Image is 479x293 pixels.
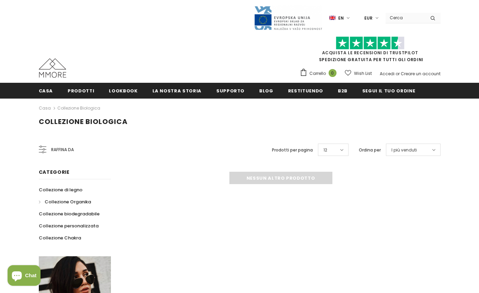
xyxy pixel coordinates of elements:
[39,169,70,176] span: Categorie
[39,235,81,241] span: Collezione Chakra
[309,70,326,77] span: Carrello
[39,220,99,232] a: Collezione personalizzata
[338,15,344,22] span: en
[288,83,323,98] a: Restituendo
[109,83,137,98] a: Lookbook
[338,88,347,94] span: B2B
[336,36,404,50] img: Fidati di Pilot Stars
[362,83,415,98] a: Segui il tuo ordine
[39,117,128,126] span: Collezione biologica
[259,83,273,98] a: Blog
[354,70,372,77] span: Wish List
[364,15,373,22] span: EUR
[386,13,425,23] input: Search Site
[254,15,322,21] a: Javni Razpis
[39,187,82,193] span: Collezione di legno
[45,199,91,205] span: Collezione Organika
[39,211,100,217] span: Collezione biodegradabile
[39,58,66,78] img: Casi MMORE
[322,50,418,56] a: Acquista le recensioni di TrustPilot
[401,71,441,77] a: Creare un account
[5,265,43,288] inbox-online-store-chat: Shopify online store chat
[39,104,51,112] a: Casa
[254,5,322,31] img: Javni Razpis
[323,147,327,154] span: 12
[216,88,244,94] span: supporto
[39,88,53,94] span: Casa
[152,88,202,94] span: La nostra storia
[300,40,441,63] span: SPEDIZIONE GRATUITA PER TUTTI GLI ORDINI
[345,67,372,79] a: Wish List
[216,83,244,98] a: supporto
[39,208,100,220] a: Collezione biodegradabile
[259,88,273,94] span: Blog
[39,83,53,98] a: Casa
[57,105,100,111] a: Collezione biologica
[39,232,81,244] a: Collezione Chakra
[68,88,94,94] span: Prodotti
[39,223,99,229] span: Collezione personalizzata
[329,15,335,21] img: i-lang-1.png
[329,69,337,77] span: 0
[109,88,137,94] span: Lookbook
[338,83,347,98] a: B2B
[51,146,74,154] span: Raffina da
[288,88,323,94] span: Restituendo
[391,147,417,154] span: I più venduti
[359,147,381,154] label: Ordina per
[362,88,415,94] span: Segui il tuo ordine
[68,83,94,98] a: Prodotti
[396,71,400,77] span: or
[152,83,202,98] a: La nostra storia
[272,147,313,154] label: Prodotti per pagina
[39,196,91,208] a: Collezione Organika
[300,68,340,79] a: Carrello 0
[380,71,395,77] a: Accedi
[39,184,82,196] a: Collezione di legno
